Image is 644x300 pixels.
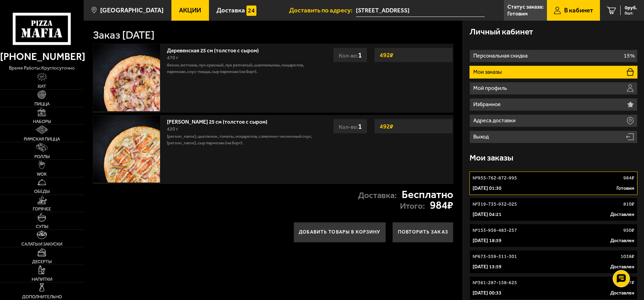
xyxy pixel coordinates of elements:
[289,7,356,14] span: Доставить по адресу:
[179,7,201,14] span: Акции
[507,11,528,17] p: Готовим
[473,227,517,234] p: № 153-956-483-257
[473,237,502,244] p: [DATE] 18:59
[469,276,637,300] a: №361-287-158-6251597₽[DATE] 00:33Доставлен
[93,30,155,40] h1: Заказ [DATE]
[469,154,513,162] h3: Мои заказы
[358,51,362,59] span: 1
[36,224,48,229] span: Супы
[507,4,543,10] p: Статус заказа:
[610,211,634,218] p: Доставлен
[624,53,635,59] p: 15%
[402,189,453,200] strong: Бесплатно
[246,6,256,15] img: 15daf4d41897b9f0e9f617042186c801.svg
[473,185,502,192] p: [DATE] 01:30
[21,242,62,246] span: Салаты и закуски
[623,201,634,208] p: 810 ₽
[564,7,593,14] span: В кабинет
[356,4,485,17] span: Пушкинский район, посёлок Шушары, Старорусский проспект, 11
[37,172,47,176] span: WOK
[167,62,314,75] p: бекон, ветчина, лук красный, лук репчатый, шампиньоны, моцарелла, пармезан, соус-пицца, сыр парме...
[358,191,397,199] p: Доставка:
[469,250,637,273] a: №673-559-311-3011038₽[DATE] 13:59Доставлен
[378,120,395,133] strong: 492 ₽
[473,134,490,139] p: Выход
[100,7,163,14] span: [GEOGRAPHIC_DATA]
[333,48,367,62] div: Кол-во:
[469,198,637,221] a: №319-735-932-025810₽[DATE] 04:21Доставлен
[33,207,51,211] span: Горячее
[473,53,529,59] p: Персональная скидка
[430,200,453,210] strong: 984 ₽
[616,185,634,192] p: Готовим
[167,133,314,146] p: [PERSON_NAME], цыпленок, томаты, моцарелла, сливочно-чесночный соус, [PERSON_NAME], сыр пармезан ...
[217,7,245,14] span: Доставка
[294,222,386,242] button: Добавить товары в корзину
[610,263,634,270] p: Доставлен
[38,84,46,89] span: Хит
[400,202,425,210] p: Итого:
[24,137,60,141] span: Римская пицца
[473,253,517,260] p: № 673-559-311-301
[623,175,634,182] p: 984 ₽
[625,6,637,10] span: 0 руб.
[32,259,52,264] span: Десерты
[34,189,50,194] span: Обеды
[22,294,62,299] span: Дополнительно
[473,211,502,218] p: [DATE] 04:21
[167,55,178,61] span: 470 г
[34,154,50,159] span: Роллы
[167,126,178,132] span: 420 г
[32,277,52,281] span: Напитки
[610,237,634,244] p: Доставлен
[333,119,367,134] div: Кол-во:
[623,227,634,234] p: 950 ₽
[378,49,395,62] strong: 492 ₽
[473,118,517,123] p: Адреса доставки
[610,290,634,297] p: Доставлен
[473,69,504,75] p: Мои заказы
[473,279,517,286] p: № 361-287-158-625
[625,11,637,15] span: 0 шт.
[621,253,634,260] p: 1038 ₽
[167,45,265,54] a: Деревенская 25 см (толстое с сыром)
[469,224,637,247] a: №153-956-483-257950₽[DATE] 18:59Доставлен
[392,222,453,242] button: Повторить заказ
[33,119,51,124] span: Наборы
[473,102,503,107] p: Избранное
[469,28,533,36] h3: Личный кабинет
[34,102,50,106] span: Пицца
[473,175,517,182] p: № 955-762-872-995
[358,122,362,131] span: 1
[473,201,517,208] p: № 319-735-932-025
[167,116,274,125] a: [PERSON_NAME] 25 см (толстое с сыром)
[469,172,637,195] a: №955-762-872-995984₽[DATE] 01:30Готовим
[473,263,502,270] p: [DATE] 13:59
[356,4,485,17] input: Ваш адрес доставки
[473,290,502,297] p: [DATE] 00:33
[473,85,509,91] p: Мой профиль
